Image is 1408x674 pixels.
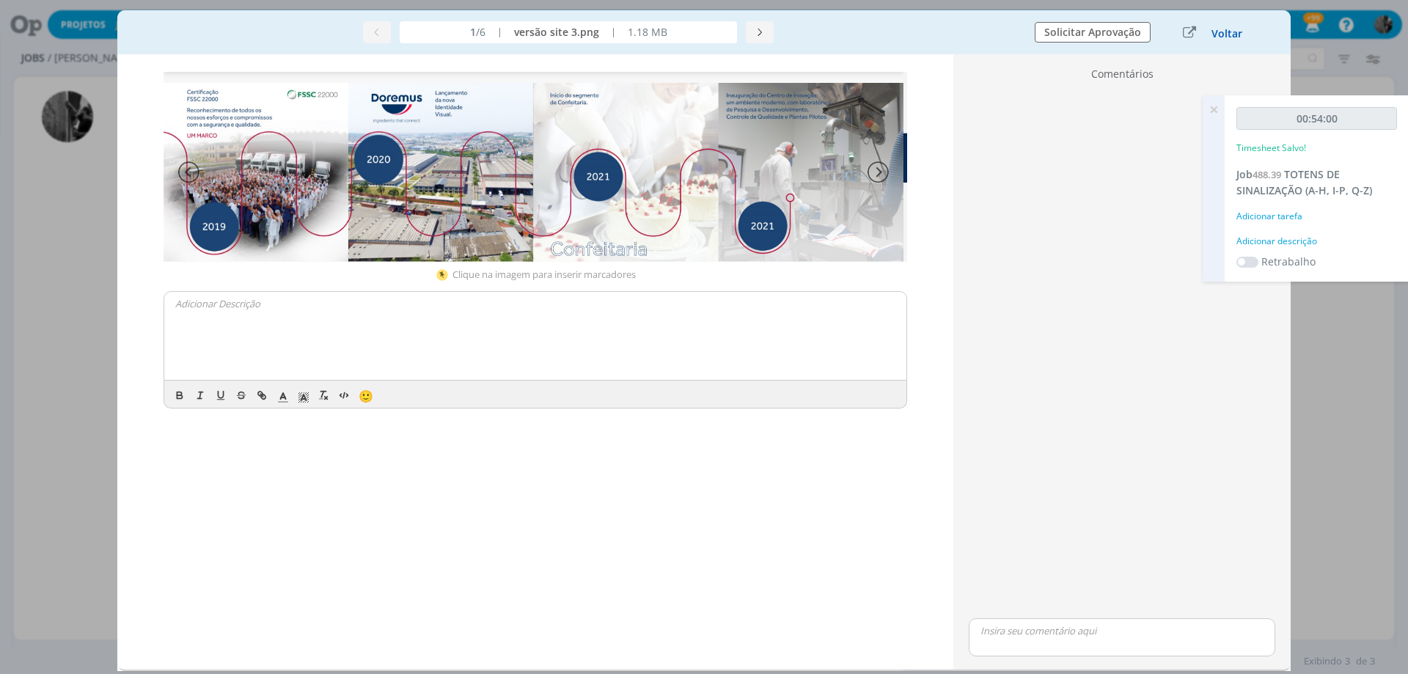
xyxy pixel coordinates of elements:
[963,66,1281,87] div: Comentários
[435,268,450,282] img: pin-yellow.svg
[359,388,373,404] span: 🙂
[1236,167,1372,197] a: Job488.39TOTENS DE SINALIZAÇÃO (A-H, I-P, Q-Z)
[1236,235,1397,248] div: Adicionar descrição
[117,10,1291,671] div: dialog
[1253,168,1281,181] span: 488.39
[1261,254,1316,269] label: Retrabalho
[273,387,293,404] span: Cor do Texto
[164,72,907,262] img: 1754911909_2cd8d0_verso_site_3.png
[1236,167,1372,197] span: TOTENS DE SINALIZAÇÃO (A-H, I-P, Q-Z)
[293,387,314,404] span: Cor de Fundo
[355,387,375,404] button: 🙂
[1236,142,1306,155] p: Timesheet Salvo!
[452,268,636,282] div: Clique na imagem para inserir marcadores
[1236,210,1397,223] div: Adicionar tarefa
